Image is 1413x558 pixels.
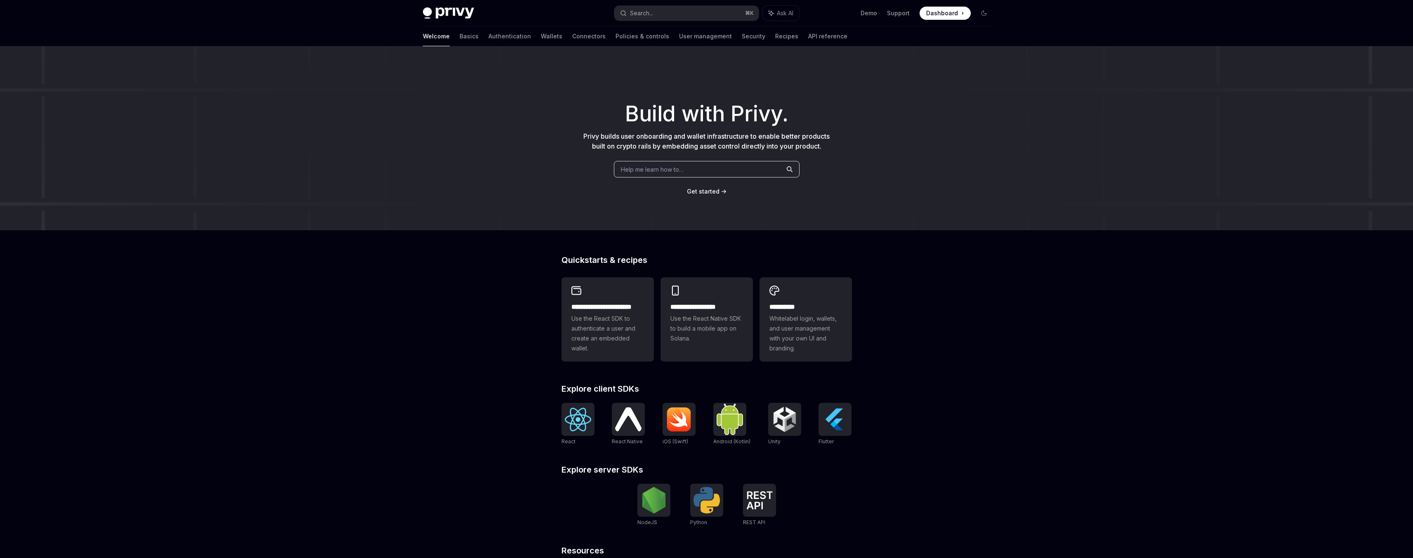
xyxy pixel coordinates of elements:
a: NodeJSNodeJS [637,484,670,527]
span: REST API [743,519,765,525]
a: Recipes [775,26,798,46]
span: Python [690,519,707,525]
button: Search...⌘K [614,6,759,21]
span: NodeJS [637,519,657,525]
img: REST API [746,491,773,509]
a: Security [742,26,765,46]
span: Dashboard [926,9,958,17]
a: Welcome [423,26,450,46]
a: Policies & controls [616,26,669,46]
span: Whitelabel login, wallets, and user management with your own UI and branding. [769,314,842,353]
span: Resources [561,546,604,555]
a: API reference [808,26,847,46]
img: Android (Kotlin) [717,404,743,435]
img: React [565,408,591,431]
a: Android (Kotlin)Android (Kotlin) [713,403,750,446]
a: PythonPython [690,484,723,527]
div: Search... [630,8,653,18]
a: Support [887,9,910,17]
img: Python [694,487,720,513]
img: iOS (Swift) [666,407,692,432]
a: FlutterFlutter [819,403,852,446]
img: dark logo [423,7,474,19]
img: Unity [771,406,798,433]
button: Toggle dark mode [977,7,991,20]
span: Explore client SDKs [561,385,639,393]
span: Quickstarts & recipes [561,256,647,264]
span: Explore server SDKs [561,466,643,474]
a: ReactReact [561,403,594,446]
button: Ask AI [763,6,799,21]
span: React Native [612,438,643,445]
img: Flutter [822,406,848,433]
span: Android (Kotlin) [713,438,750,445]
a: User management [679,26,732,46]
span: Ask AI [777,9,793,17]
span: Get started [687,188,719,195]
a: UnityUnity [768,403,801,446]
a: Connectors [572,26,606,46]
span: Unity [768,438,781,445]
span: Build with Privy. [625,106,788,121]
span: Privy builds user onboarding and wallet infrastructure to enable better products built on crypto ... [583,132,830,150]
a: React NativeReact Native [612,403,645,446]
img: NodeJS [641,487,667,513]
a: Demo [861,9,877,17]
span: React [561,438,576,445]
span: ⌘ K [745,10,754,17]
span: Use the React SDK to authenticate a user and create an embedded wallet. [571,314,644,353]
a: **** **** **** ***Use the React Native SDK to build a mobile app on Solana. [661,277,753,362]
a: Basics [460,26,479,46]
span: Help me learn how to… [621,165,684,174]
span: iOS (Swift) [663,438,688,445]
span: Flutter [819,438,834,445]
a: iOS (Swift)iOS (Swift) [663,403,696,446]
img: React Native [615,407,642,431]
a: Get started [687,187,719,196]
a: **** *****Whitelabel login, wallets, and user management with your own UI and branding. [760,277,852,362]
span: Use the React Native SDK to build a mobile app on Solana. [670,314,743,343]
a: Dashboard [920,7,971,20]
a: Authentication [488,26,531,46]
a: Wallets [541,26,562,46]
a: REST APIREST API [743,484,776,527]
